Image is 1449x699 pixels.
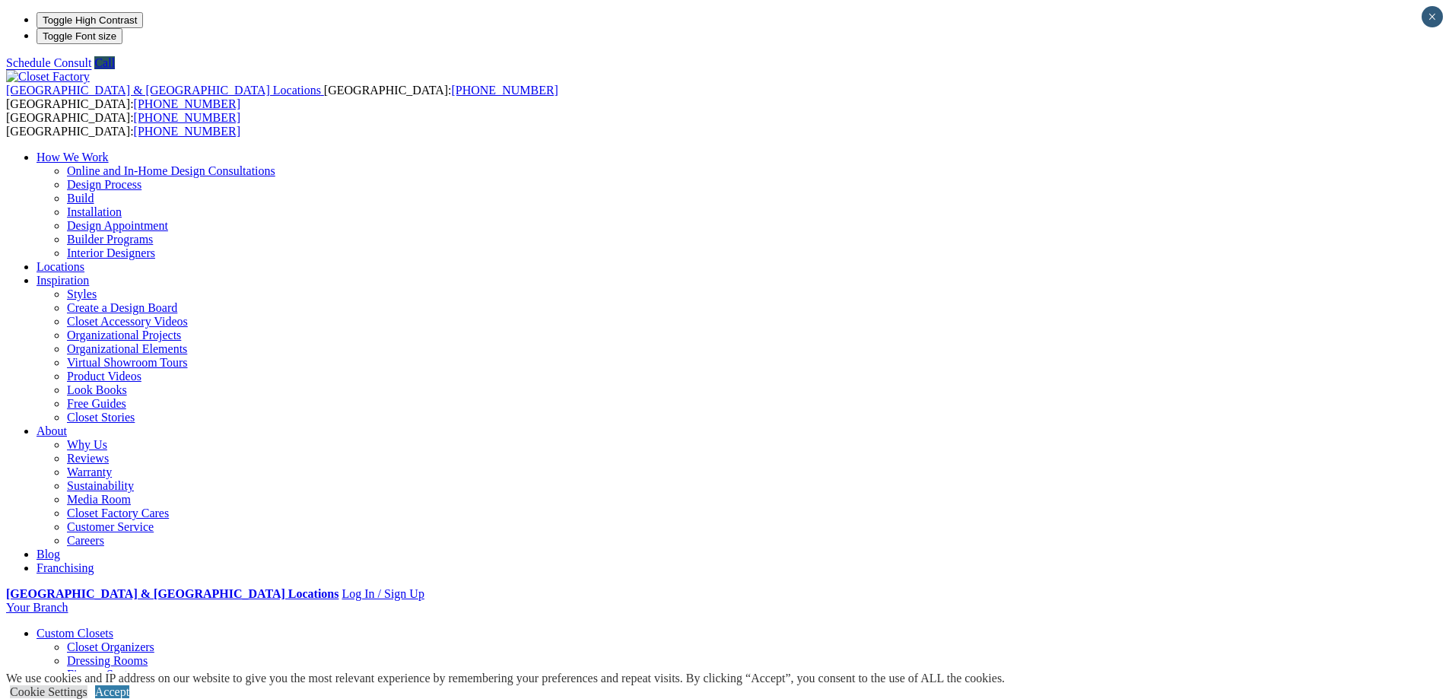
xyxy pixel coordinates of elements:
a: [GEOGRAPHIC_DATA] & [GEOGRAPHIC_DATA] Locations [6,587,338,600]
a: Finesse Systems [67,668,147,681]
span: Toggle High Contrast [43,14,137,26]
button: Toggle Font size [37,28,122,44]
a: [PHONE_NUMBER] [134,111,240,124]
a: Closet Organizers [67,640,154,653]
a: Franchising [37,561,94,574]
a: Call [94,56,115,69]
a: Look Books [67,383,127,396]
a: [PHONE_NUMBER] [451,84,558,97]
div: We use cookies and IP address on our website to give you the most relevant experience by remember... [6,672,1005,685]
span: [GEOGRAPHIC_DATA]: [GEOGRAPHIC_DATA]: [6,84,558,110]
a: Dressing Rooms [67,654,148,667]
a: Log In / Sign Up [342,587,424,600]
a: Locations [37,260,84,273]
a: Sustainability [67,479,134,492]
a: Organizational Elements [67,342,187,355]
a: Closet Factory Cares [67,507,169,519]
a: Installation [67,205,122,218]
a: Media Room [67,493,131,506]
a: Blog [37,548,60,561]
a: Careers [67,534,104,547]
a: Interior Designers [67,246,155,259]
a: Closet Stories [67,411,135,424]
a: Accept [95,685,129,698]
a: Virtual Showroom Tours [67,356,188,369]
img: Closet Factory [6,70,90,84]
a: Create a Design Board [67,301,177,314]
a: Warranty [67,465,112,478]
a: Build [67,192,94,205]
a: Free Guides [67,397,126,410]
a: Custom Closets [37,627,113,640]
a: Your Branch [6,601,68,614]
span: [GEOGRAPHIC_DATA]: [GEOGRAPHIC_DATA]: [6,111,240,138]
a: Styles [67,288,97,300]
a: Customer Service [67,520,154,533]
span: [GEOGRAPHIC_DATA] & [GEOGRAPHIC_DATA] Locations [6,84,321,97]
a: Cookie Settings [10,685,87,698]
a: Organizational Projects [67,329,181,342]
button: Close [1422,6,1443,27]
a: Why Us [67,438,107,451]
a: Inspiration [37,274,89,287]
span: Toggle Font size [43,30,116,42]
button: Toggle High Contrast [37,12,143,28]
a: [GEOGRAPHIC_DATA] & [GEOGRAPHIC_DATA] Locations [6,84,324,97]
a: [PHONE_NUMBER] [134,97,240,110]
a: About [37,424,67,437]
a: Design Appointment [67,219,168,232]
a: Closet Accessory Videos [67,315,188,328]
a: [PHONE_NUMBER] [134,125,240,138]
a: Reviews [67,452,109,465]
a: Product Videos [67,370,141,383]
a: Design Process [67,178,141,191]
a: Online and In-Home Design Consultations [67,164,275,177]
a: Builder Programs [67,233,153,246]
a: How We Work [37,151,109,164]
a: Schedule Consult [6,56,91,69]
